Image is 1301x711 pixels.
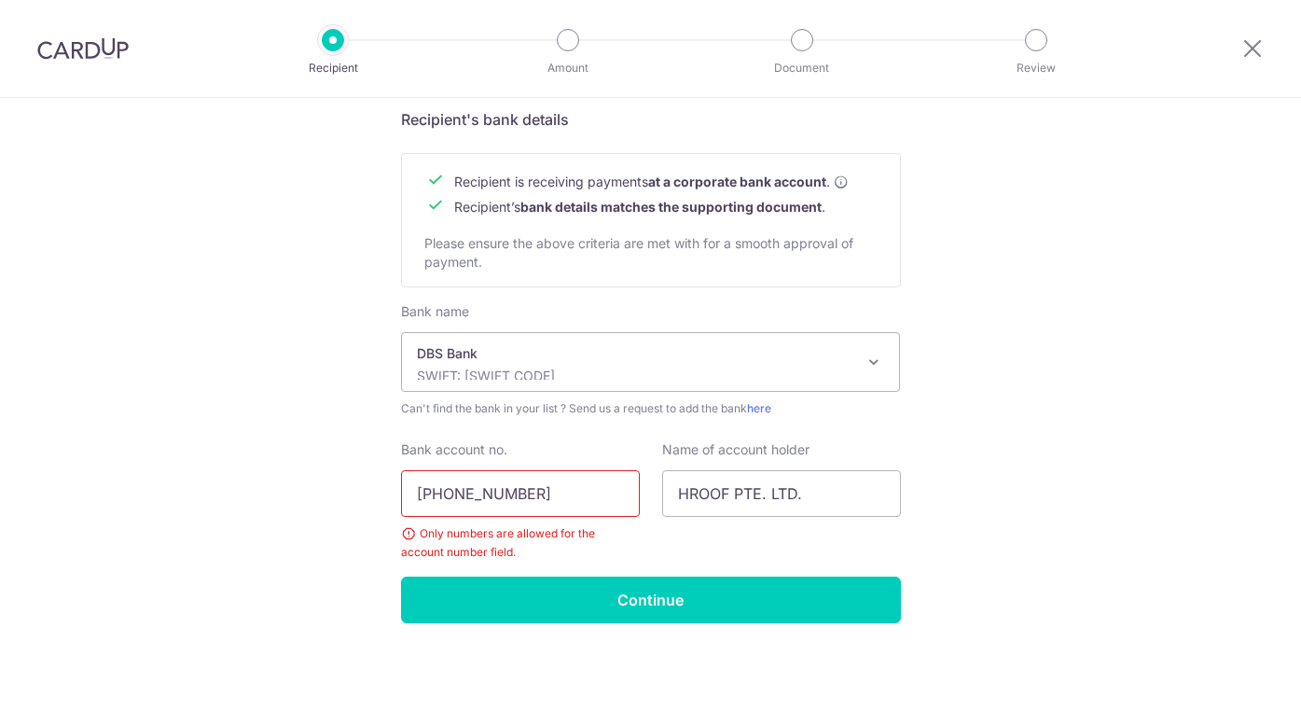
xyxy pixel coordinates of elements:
span: DBS Bank [402,333,900,391]
label: Name of account holder [662,440,810,459]
span: Help [42,13,80,30]
span: Please ensure the above criteria are met with for a smooth approval of payment. [424,235,853,270]
label: Bank name [401,302,469,321]
p: SWIFT: [SWIFT_CODE] [417,367,855,385]
span: DBS Bank [401,332,901,392]
input: Continue [401,577,901,623]
span: Recipient is receiving payments . [454,173,849,191]
h5: Recipient's bank details [401,108,901,131]
span: Recipient’s . [454,199,825,215]
p: Review [967,59,1105,77]
p: DBS Bank [417,344,855,363]
label: Bank account no. [401,440,507,459]
img: CardUp [37,37,129,60]
b: at a corporate bank account [648,173,826,191]
p: Document [733,59,871,77]
a: here [747,401,771,415]
span: Can't find the bank in your list ? Send us a request to add the bank [401,399,901,418]
p: Recipient [264,59,402,77]
p: Amount [499,59,637,77]
div: Only numbers are allowed for the account number field. [401,524,640,562]
b: bank details matches the supporting document [520,199,822,215]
